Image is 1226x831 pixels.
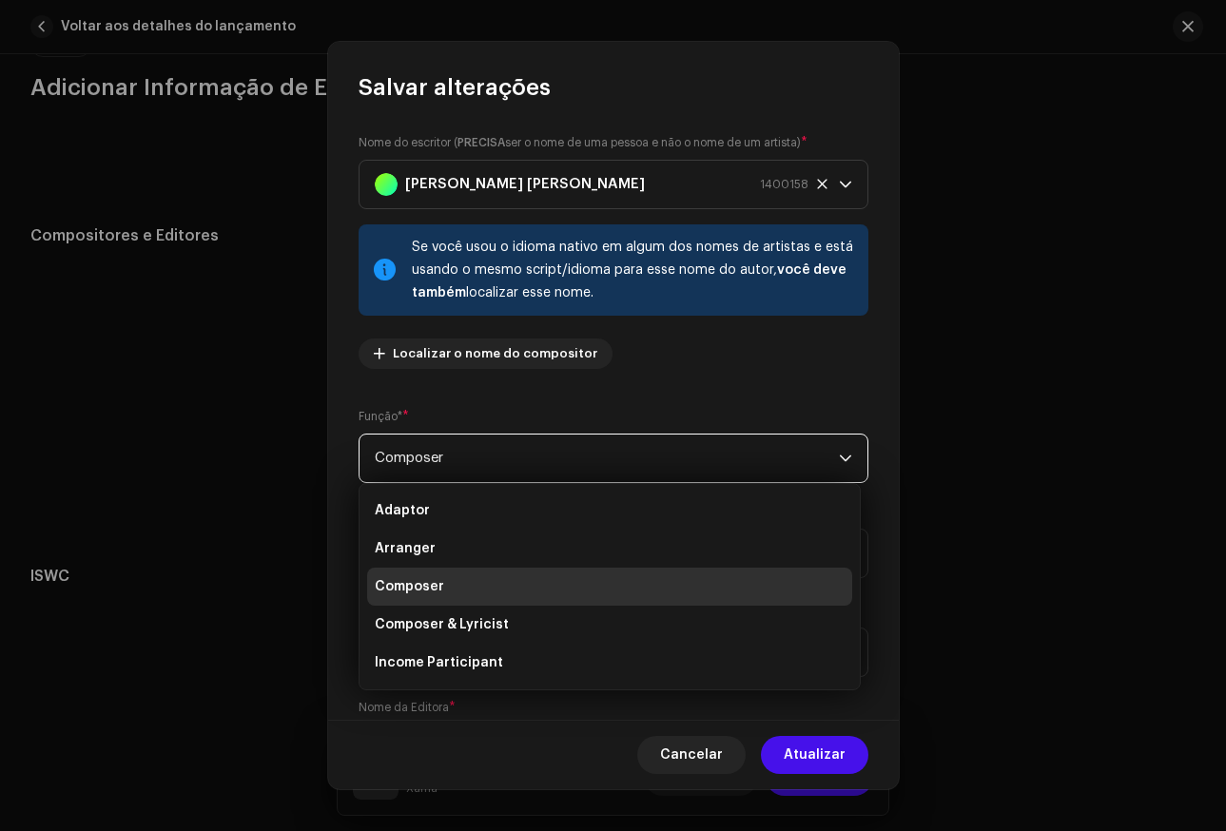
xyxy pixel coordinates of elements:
[784,736,846,774] span: Atualizar
[367,530,852,568] li: Arranger
[367,606,852,644] li: Composer & Lyricist
[359,338,613,369] button: Localizar o nome do compositor
[412,236,853,304] div: Se você usou o idioma nativo em algum dos nomes de artistas e está usando o mesmo script/idioma p...
[367,568,852,606] li: Composer
[405,161,645,208] strong: [PERSON_NAME] [PERSON_NAME]
[375,653,503,672] span: Income Participant
[393,335,597,373] span: Localizar o nome do compositor
[760,161,808,208] span: 1400158
[839,161,852,208] div: dropdown trigger
[367,644,852,682] li: Income Participant
[375,615,509,634] span: Composer & Lyricist
[359,407,402,426] small: Função*
[839,435,852,482] div: dropdown trigger
[375,577,444,596] span: Composer
[359,133,801,152] small: Nome do escritor ( ser o nome de uma pessoa e não o nome de um artista)
[375,501,430,520] span: Adaptor
[375,161,839,208] span: Victor Garcia de Almeida
[367,682,852,720] li: Lyricist
[761,736,868,774] button: Atualizar
[359,700,456,715] label: Nome da Editora
[375,539,436,558] span: Arranger
[359,72,551,103] span: Salvar alterações
[367,492,852,530] li: Adaptor
[637,736,746,774] button: Cancelar
[660,736,723,774] span: Cancelar
[375,435,839,482] span: Composer
[457,137,505,148] strong: PRECISA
